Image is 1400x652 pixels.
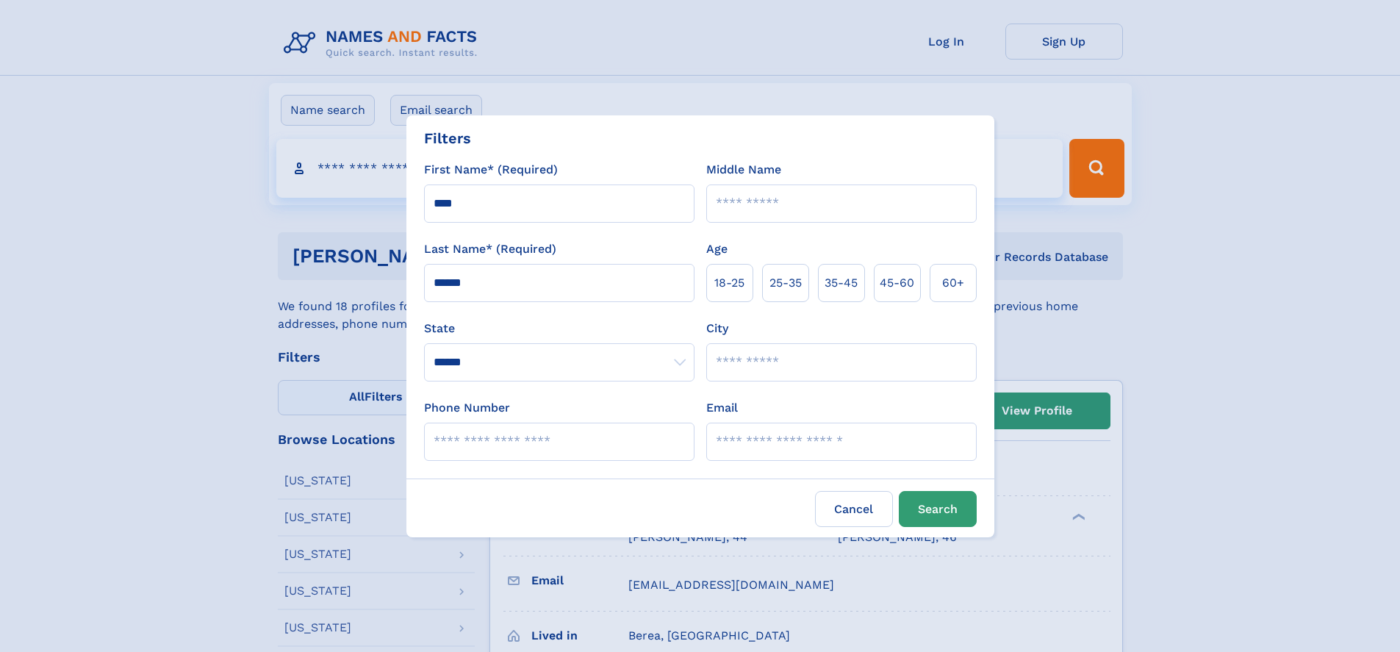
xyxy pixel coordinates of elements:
[880,274,914,292] span: 45‑60
[714,274,744,292] span: 18‑25
[899,491,977,527] button: Search
[769,274,802,292] span: 25‑35
[706,399,738,417] label: Email
[706,161,781,179] label: Middle Name
[706,240,728,258] label: Age
[424,240,556,258] label: Last Name* (Required)
[942,274,964,292] span: 60+
[424,161,558,179] label: First Name* (Required)
[706,320,728,337] label: City
[825,274,858,292] span: 35‑45
[424,127,471,149] div: Filters
[424,399,510,417] label: Phone Number
[424,320,694,337] label: State
[815,491,893,527] label: Cancel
